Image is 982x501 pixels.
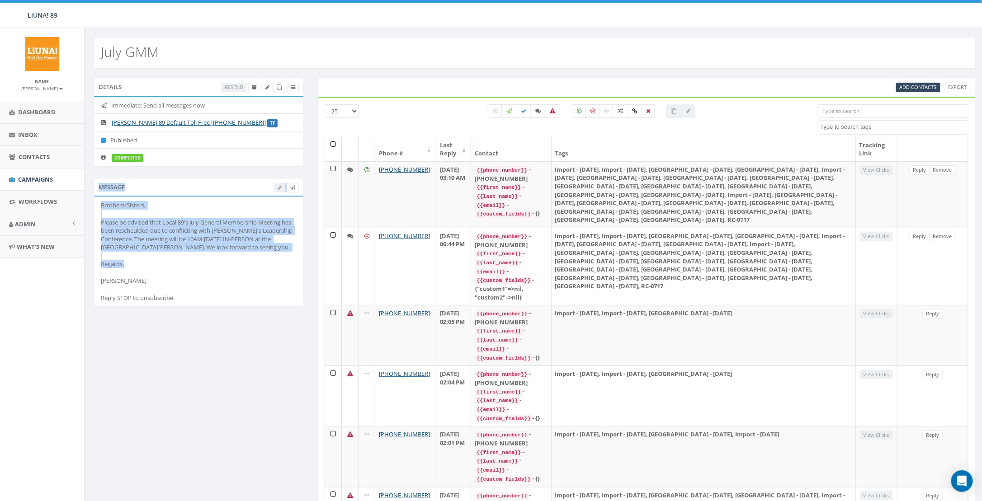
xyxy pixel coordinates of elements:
code: {{phone_number}} [475,370,529,379]
a: [PHONE_NUMBER] [379,232,430,240]
span: Admin [15,220,36,228]
img: LiUNA!.jpg [25,37,59,71]
td: Import - [DATE], Import - [DATE], [GEOGRAPHIC_DATA] - [DATE], [GEOGRAPHIC_DATA] - [DATE], Import ... [552,161,856,228]
a: Reply [910,165,930,175]
div: - [475,344,547,353]
a: Remove [930,165,956,175]
div: - [475,448,547,457]
code: {{email}} [475,406,507,414]
code: {{custom_fields}} [475,276,532,285]
a: [PHONE_NUMBER] [379,491,430,499]
div: - {} [475,209,547,218]
code: {{last_name}} [475,457,519,465]
label: Removed [641,104,655,118]
span: Archive Campaign [252,84,257,90]
small: [PERSON_NAME] [22,85,63,92]
h2: July GMM [101,44,159,59]
label: Link Clicked [627,104,642,118]
span: Edit Campaign Title [265,84,269,90]
i: Published [101,137,110,143]
div: - [475,387,547,396]
div: - {} [475,474,547,483]
textarea: Search [821,123,968,131]
code: {{first_name}} [475,250,523,258]
code: {{first_name}} [475,327,523,335]
li: Published [94,131,303,149]
label: Replied [530,104,546,118]
div: - [475,465,547,474]
div: Message [94,178,304,196]
div: - [475,405,547,414]
label: Sending [501,104,517,118]
i: Immediate: Send all messages now [101,103,111,108]
td: [DATE] 06:44 PM [436,228,471,305]
span: CSV files only [900,84,937,90]
div: - [475,249,547,258]
a: Reply [923,370,943,379]
td: [DATE] 02:05 PM [436,305,471,365]
label: Mixed [613,104,628,118]
td: Import - [DATE], Import - [DATE], [GEOGRAPHIC_DATA] - [DATE] [552,365,856,426]
td: [DATE] 03:10 AM [436,161,471,228]
label: Negative [585,104,600,118]
span: Send Test Message [290,184,295,191]
code: {{phone_number}} [475,166,529,174]
li: Immediate: Send all messages now [94,97,303,114]
label: TF [267,119,278,127]
div: - [475,258,547,267]
div: - [475,335,547,344]
td: [DATE] 02:04 PM [436,365,471,426]
code: {{phone_number}} [475,233,529,241]
label: completed [112,154,143,162]
div: - [PHONE_NUMBER] [475,370,547,387]
div: Open Intercom Messenger [951,470,973,492]
code: {{last_name}} [475,336,519,344]
code: {{first_name}} [475,388,523,396]
div: - [475,201,547,210]
label: Pending [488,104,502,118]
div: - [475,192,547,201]
a: Reply [910,232,930,241]
td: Import - [DATE], Import - [DATE], [GEOGRAPHIC_DATA] - [DATE], Import - [DATE] [552,426,856,487]
span: What's New [17,243,55,251]
code: {{email}} [475,466,507,474]
code: {{custom_fields}} [475,354,532,362]
label: Bounced [545,104,560,118]
code: {{email}} [475,345,507,353]
a: [PHONE_NUMBER] [379,370,430,378]
label: Positive [572,104,586,118]
a: [PHONE_NUMBER] [379,165,430,173]
code: {{last_name}} [475,397,519,405]
code: {{custom_fields}} [475,475,532,483]
code: {{first_name}} [475,183,523,192]
a: Reply [923,431,943,440]
div: - {"custom1"=>nil, "custom2"=>nil} [475,276,547,301]
span: Add Contacts [900,84,937,90]
td: [DATE] 02:01 PM [436,426,471,487]
th: Tracking Link [856,137,897,161]
a: Reply [923,309,943,318]
code: {{last_name}} [475,192,519,201]
code: {{last_name}} [475,259,519,267]
code: {{custom_fields}} [475,210,532,218]
div: - [PHONE_NUMBER] [475,430,547,447]
label: Delivered [516,104,531,118]
span: Contacts [19,153,50,161]
span: Workflows [19,197,57,206]
a: Export [945,83,971,92]
a: Remove [930,232,956,241]
code: {{first_name}} [475,449,523,457]
span: Inbox [18,131,38,139]
span: LiUNA! 89 [28,11,57,19]
div: - [475,326,547,335]
code: {{email}} [475,268,507,276]
span: Campaigns [18,175,53,183]
td: Import - [DATE], Import - [DATE], [GEOGRAPHIC_DATA] - [DATE], [GEOGRAPHIC_DATA] - [DATE], Import ... [552,228,856,305]
a: Reply [923,491,943,501]
a: Add Contacts [896,83,940,92]
code: {{custom_fields}} [475,415,532,423]
td: Import - [DATE], Import - [DATE], [GEOGRAPHIC_DATA] - [DATE] [552,305,856,365]
div: - [PHONE_NUMBER] [475,165,547,183]
code: {{phone_number}} [475,431,529,439]
code: {{phone_number}} [475,492,529,500]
